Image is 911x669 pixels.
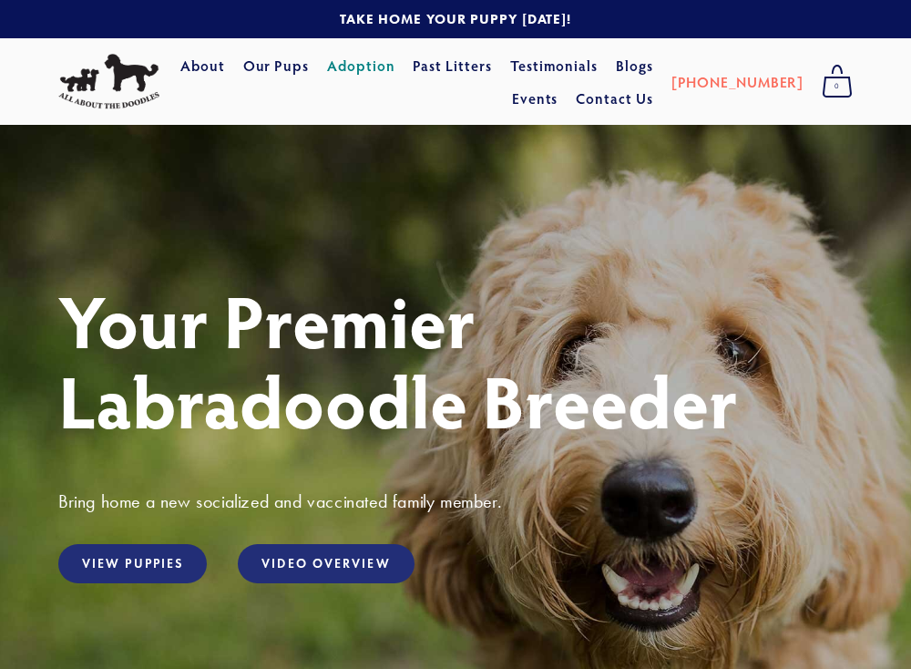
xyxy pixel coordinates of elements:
[510,49,599,82] a: Testimonials
[671,66,804,98] a: [PHONE_NUMBER]
[813,59,862,105] a: 0 items in cart
[327,49,395,82] a: Adoption
[238,544,414,583] a: Video Overview
[58,489,853,513] h3: Bring home a new socialized and vaccinated family member.
[243,49,310,82] a: Our Pups
[616,49,653,82] a: Blogs
[58,544,207,583] a: View Puppies
[180,49,225,82] a: About
[58,54,159,109] img: All About The Doodles
[822,75,853,98] span: 0
[512,82,558,115] a: Events
[413,56,492,75] a: Past Litters
[58,280,853,440] h1: Your Premier Labradoodle Breeder
[576,82,653,115] a: Contact Us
